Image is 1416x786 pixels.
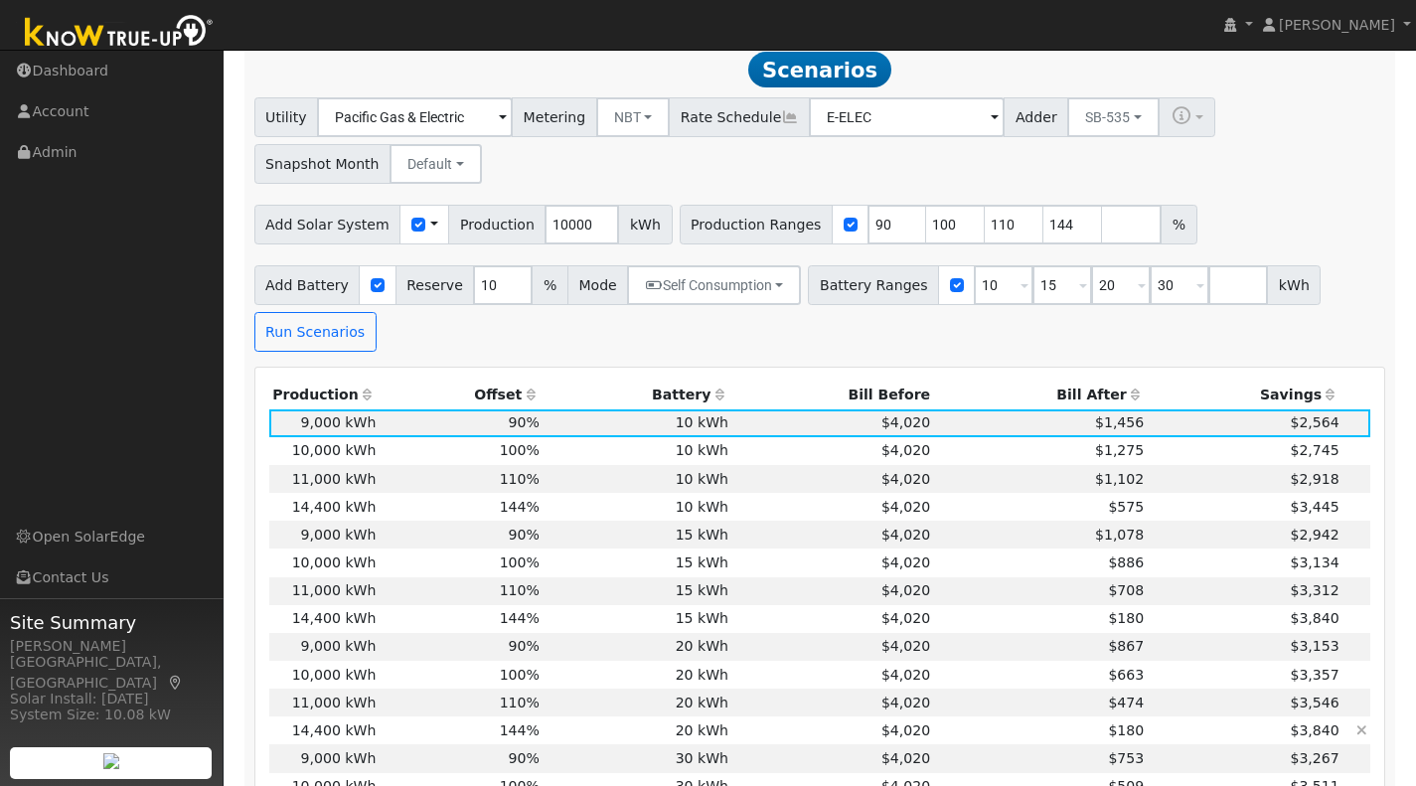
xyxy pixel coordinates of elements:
[269,409,380,437] td: 9,000 kWh
[269,744,380,772] td: 9,000 kWh
[269,633,380,661] td: 9,000 kWh
[1290,527,1338,543] span: $2,942
[1108,499,1144,515] span: $575
[500,499,540,515] span: 144%
[881,667,930,683] span: $4,020
[1260,387,1322,402] span: Savings
[543,493,731,521] td: 10 kWh
[269,689,380,716] td: 11,000 kWh
[1290,750,1338,766] span: $3,267
[254,205,401,244] span: Add Solar System
[1290,695,1338,710] span: $3,546
[1067,97,1160,137] button: SB-535
[500,610,540,626] span: 144%
[500,471,540,487] span: 110%
[881,582,930,598] span: $4,020
[15,11,224,56] img: Know True-Up
[543,633,731,661] td: 20 kWh
[732,382,934,409] th: Bill Before
[500,695,540,710] span: 110%
[543,437,731,465] td: 10 kWh
[269,661,380,689] td: 10,000 kWh
[1279,17,1395,33] span: [PERSON_NAME]
[254,312,377,352] button: Run Scenarios
[809,97,1005,137] input: Select a Rate Schedule
[1290,442,1338,458] span: $2,745
[1095,471,1144,487] span: $1,102
[500,667,540,683] span: 100%
[448,205,546,244] span: Production
[1108,750,1144,766] span: $753
[543,465,731,493] td: 10 kWh
[1095,527,1144,543] span: $1,078
[269,577,380,605] td: 11,000 kWh
[269,549,380,576] td: 10,000 kWh
[395,265,475,305] span: Reserve
[543,577,731,605] td: 15 kWh
[532,265,567,305] span: %
[1161,205,1196,244] span: %
[1356,722,1367,738] a: Hide scenario
[254,97,319,137] span: Utility
[543,549,731,576] td: 15 kWh
[269,437,380,465] td: 10,000 kWh
[1290,638,1338,654] span: $3,153
[10,689,213,709] div: Solar Install: [DATE]
[512,97,597,137] span: Metering
[1108,638,1144,654] span: $867
[10,652,213,694] div: [GEOGRAPHIC_DATA], [GEOGRAPHIC_DATA]
[567,265,628,305] span: Mode
[881,499,930,515] span: $4,020
[1108,582,1144,598] span: $708
[1108,695,1144,710] span: $474
[1290,582,1338,598] span: $3,312
[269,605,380,633] td: 14,400 kWh
[881,722,930,738] span: $4,020
[808,265,939,305] span: Battery Ranges
[269,465,380,493] td: 11,000 kWh
[269,382,380,409] th: Production
[500,554,540,570] span: 100%
[881,442,930,458] span: $4,020
[1108,554,1144,570] span: $886
[1108,610,1144,626] span: $180
[390,144,482,184] button: Default
[1290,722,1338,738] span: $3,840
[596,97,671,137] button: NBT
[748,52,890,87] span: Scenarios
[881,554,930,570] span: $4,020
[543,409,731,437] td: 10 kWh
[500,582,540,598] span: 110%
[103,753,119,769] img: retrieve
[618,205,672,244] span: kWh
[543,661,731,689] td: 20 kWh
[1290,414,1338,430] span: $2,564
[881,695,930,710] span: $4,020
[509,750,540,766] span: 90%
[1290,471,1338,487] span: $2,918
[1290,667,1338,683] span: $3,357
[543,689,731,716] td: 20 kWh
[269,493,380,521] td: 14,400 kWh
[680,205,833,244] span: Production Ranges
[881,610,930,626] span: $4,020
[1267,265,1321,305] span: kWh
[509,638,540,654] span: 90%
[1290,554,1338,570] span: $3,134
[167,675,185,691] a: Map
[509,527,540,543] span: 90%
[500,722,540,738] span: 144%
[881,750,930,766] span: $4,020
[881,414,930,430] span: $4,020
[1095,414,1144,430] span: $1,456
[10,636,213,657] div: [PERSON_NAME]
[1095,442,1144,458] span: $1,275
[254,144,392,184] span: Snapshot Month
[269,716,380,744] td: 14,400 kWh
[254,265,361,305] span: Add Battery
[1290,499,1338,515] span: $3,445
[543,744,731,772] td: 30 kWh
[500,442,540,458] span: 100%
[543,605,731,633] td: 15 kWh
[10,609,213,636] span: Site Summary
